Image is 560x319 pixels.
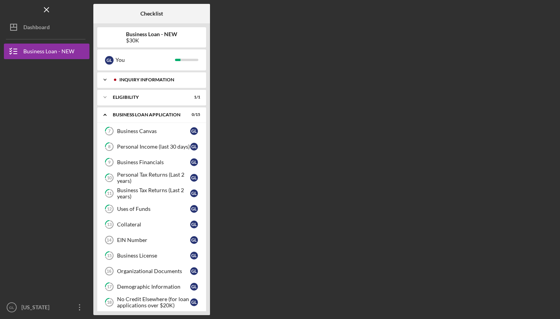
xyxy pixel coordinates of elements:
div: $30K [126,37,177,44]
tspan: 10 [107,175,112,181]
a: 17Demographic InformationGL [101,279,202,294]
div: Demographic Information [117,284,190,290]
a: 14EIN NumberGL [101,232,202,248]
tspan: 8 [108,144,110,149]
div: G L [190,143,198,151]
div: G L [190,236,198,244]
div: G L [190,189,198,197]
div: Business Canvas [117,128,190,134]
tspan: 18 [107,300,112,305]
div: G L [190,252,198,259]
button: Business Loan - NEW [4,44,89,59]
tspan: 7 [108,129,111,134]
a: 18No Credit Elsewhere (for loan applications over $20K)GL [101,294,202,310]
div: G L [190,158,198,166]
tspan: 9 [108,160,111,165]
button: GL[US_STATE][PERSON_NAME] [4,300,89,315]
div: 1 / 1 [186,95,200,100]
a: 12Uses of FundsGL [101,201,202,217]
tspan: 13 [107,222,112,227]
b: Business Loan - NEW [126,31,177,37]
div: Organizational Documents [117,268,190,274]
div: G L [105,56,114,65]
div: BUSINESS LOAN APPLICATION [113,112,181,117]
div: Uses of Funds [117,206,190,212]
tspan: 16 [107,269,111,273]
b: Checklist [140,11,163,17]
div: You [115,53,175,67]
a: 15Business LicenseGL [101,248,202,263]
a: 9Business FinancialsGL [101,154,202,170]
a: 7Business CanvasGL [101,123,202,139]
div: Dashboard [23,19,50,37]
div: Business License [117,252,190,259]
div: No Credit Elsewhere (for loan applications over $20K) [117,296,190,308]
div: G L [190,267,198,275]
tspan: 14 [107,238,112,242]
div: G L [190,205,198,213]
div: G L [190,283,198,291]
div: Business Tax Returns (Last 2 years) [117,187,190,200]
div: Business Financials [117,159,190,165]
div: Collateral [117,221,190,228]
tspan: 15 [107,253,112,258]
div: ELIGIBILITY [113,95,181,100]
div: G L [190,174,198,182]
a: 16Organizational DocumentsGL [101,263,202,279]
div: G L [190,298,198,306]
div: EIN Number [117,237,190,243]
a: 13CollateralGL [101,217,202,232]
div: G L [190,127,198,135]
div: G L [190,221,198,228]
div: Business Loan - NEW [23,44,74,61]
text: GL [9,305,14,310]
div: 0 / 15 [186,112,200,117]
a: 11Business Tax Returns (Last 2 years)GL [101,186,202,201]
a: 8Personal Income (last 30 days)GL [101,139,202,154]
tspan: 12 [107,207,112,212]
button: Dashboard [4,19,89,35]
div: Personal Tax Returns (Last 2 years) [117,172,190,184]
div: Personal Income (last 30 days) [117,144,190,150]
tspan: 11 [107,191,112,196]
a: 10Personal Tax Returns (Last 2 years)GL [101,170,202,186]
div: INQUIRY INFORMATION [119,77,196,82]
tspan: 17 [107,284,112,289]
